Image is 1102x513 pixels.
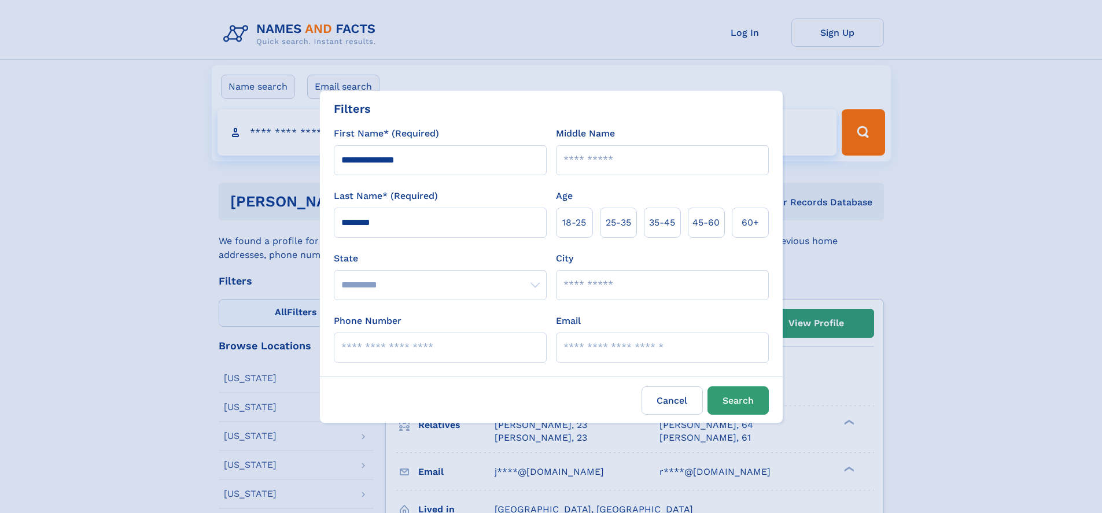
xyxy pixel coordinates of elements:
[334,127,439,141] label: First Name* (Required)
[556,189,573,203] label: Age
[556,127,615,141] label: Middle Name
[606,216,631,230] span: 25‑35
[742,216,759,230] span: 60+
[334,100,371,117] div: Filters
[707,386,769,415] button: Search
[556,252,573,265] label: City
[649,216,675,230] span: 35‑45
[334,189,438,203] label: Last Name* (Required)
[692,216,720,230] span: 45‑60
[642,386,703,415] label: Cancel
[562,216,586,230] span: 18‑25
[334,314,401,328] label: Phone Number
[334,252,547,265] label: State
[556,314,581,328] label: Email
